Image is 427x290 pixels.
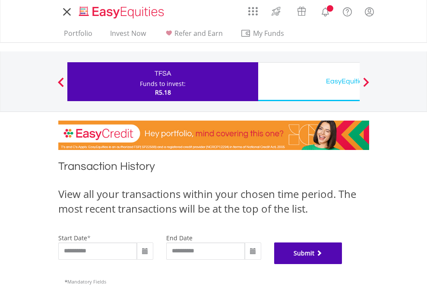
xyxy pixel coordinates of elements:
[357,82,375,90] button: Next
[60,29,96,42] a: Portfolio
[166,234,193,242] label: end date
[52,82,70,90] button: Previous
[65,278,106,285] span: Mandatory Fields
[336,2,358,19] a: FAQ's and Support
[274,242,342,264] button: Submit
[73,67,253,80] div: TFSA
[289,2,314,18] a: Vouchers
[248,6,258,16] img: grid-menu-icon.svg
[269,4,283,18] img: thrive-v2.svg
[107,29,149,42] a: Invest Now
[314,2,336,19] a: Notifications
[240,28,297,39] span: My Funds
[358,2,380,21] a: My Profile
[294,4,309,18] img: vouchers-v2.svg
[58,159,369,178] h1: Transaction History
[160,29,226,42] a: Refer and Earn
[58,187,369,217] div: View all your transactions within your chosen time period. The most recent transactions will be a...
[243,2,263,16] a: AppsGrid
[58,121,369,150] img: EasyCredit Promotion Banner
[140,80,186,88] div: Funds to invest:
[174,29,223,38] span: Refer and Earn
[58,234,87,242] label: start date
[155,88,171,96] span: R5.18
[77,5,168,19] img: EasyEquities_Logo.png
[76,2,168,19] a: Home page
